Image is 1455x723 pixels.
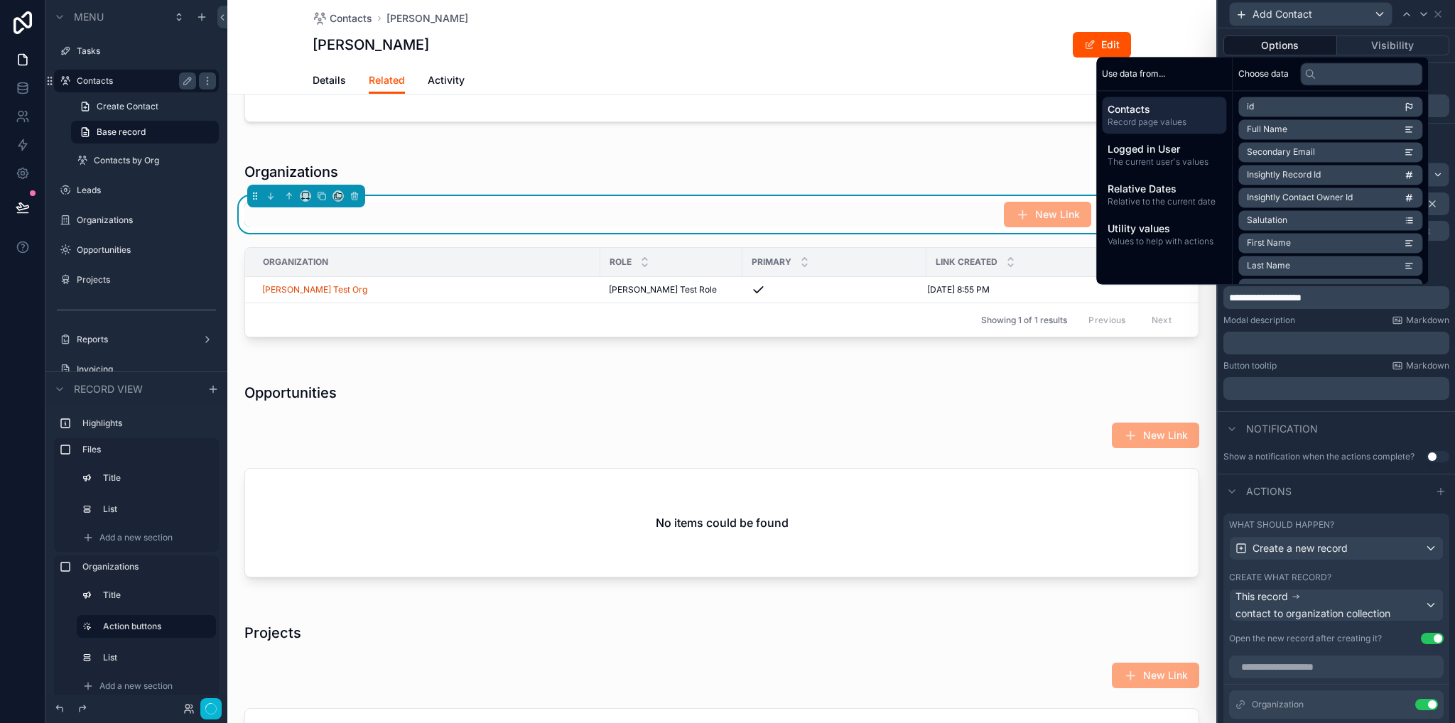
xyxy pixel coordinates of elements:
span: Activity [428,73,465,87]
label: Organizations [77,214,216,226]
label: Invoicing [77,364,216,375]
label: Organizations [82,561,213,572]
div: Open the new record after creating it? [1229,633,1382,644]
span: Primary [752,256,791,268]
label: Reports [77,334,196,345]
div: scrollable content [45,406,227,695]
a: Base record [71,121,219,143]
label: Create what record? [1229,572,1331,583]
label: Modal description [1223,315,1295,326]
span: Markdown [1406,360,1449,371]
span: Contacts [330,11,372,26]
span: Choose data [1238,68,1289,80]
span: Record view [74,381,143,396]
a: Markdown [1392,360,1449,371]
a: Activity [428,67,465,96]
div: scrollable content [1223,332,1449,354]
span: Relative Dates [1108,182,1221,196]
span: Role [610,256,632,268]
button: Options [1223,36,1337,55]
span: Menu [74,10,104,24]
a: Details [313,67,346,96]
span: Create Contact [97,101,158,112]
label: Projects [77,274,216,286]
a: Related [369,67,405,94]
span: Link Created [936,256,997,268]
span: Utility values [1108,222,1221,236]
span: Add a new section [99,532,173,543]
button: Visibility [1337,36,1450,55]
label: Opportunities [77,244,216,256]
button: This recordcontact to organization collection [1229,589,1444,621]
span: Organization [263,256,328,268]
span: Create a new record [1253,541,1348,555]
label: Leads [77,185,216,196]
label: Action buttons [103,621,205,632]
span: Notification [1246,422,1318,436]
span: Contacts [1108,102,1221,116]
div: scrollable content [1223,286,1449,309]
button: Edit [1073,32,1131,58]
label: Button tooltip [1223,360,1277,371]
div: Show a notification when the actions complete? [1223,451,1415,462]
span: Showing 1 of 1 results [981,315,1067,326]
label: Title [103,472,210,484]
a: [PERSON_NAME] [386,11,468,26]
a: Create Contact [71,95,219,118]
span: Relative to the current date [1108,196,1221,207]
label: Files [82,444,213,455]
div: scrollable content [1096,91,1232,259]
span: Record page values [1108,116,1221,128]
span: Details [313,73,346,87]
span: Logged in User [1108,142,1221,156]
label: Tasks [77,45,216,57]
label: List [103,652,210,663]
a: Markdown [1392,315,1449,326]
label: Title [103,589,210,601]
label: Contacts [77,75,190,87]
label: Contacts by Org [94,155,216,166]
label: Highlights [82,418,213,429]
span: This record [1235,589,1288,604]
span: Markdown [1406,315,1449,326]
span: The current user's values [1108,156,1221,168]
span: Base record [97,126,146,138]
span: Related [369,73,405,87]
button: Add Contact [1229,2,1392,26]
span: Add Contact [1253,7,1312,21]
span: Actions [1246,484,1292,499]
span: Use data from... [1102,68,1165,80]
span: Organization [1252,699,1304,710]
div: scrollable content [1223,377,1449,400]
button: Create a new record [1229,536,1444,560]
h1: [PERSON_NAME] [313,35,429,55]
span: Values to help with actions [1108,236,1221,247]
label: List [103,504,210,515]
span: Add a new section [99,680,173,692]
span: contact to organization collection [1235,607,1390,621]
label: What should happen? [1229,519,1334,531]
a: Contacts [313,11,372,26]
